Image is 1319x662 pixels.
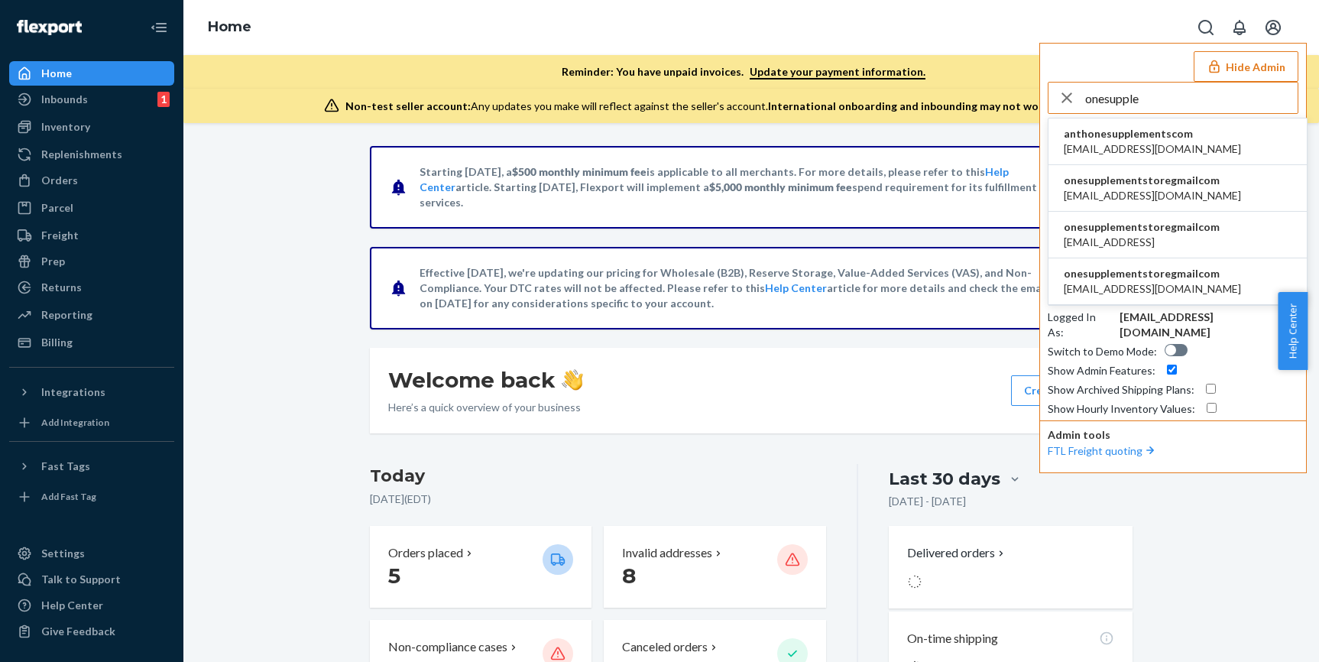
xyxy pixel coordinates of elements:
a: Home [208,18,251,35]
div: Billing [41,335,73,350]
div: Freight [41,228,79,243]
div: Help Center [41,598,103,613]
div: Any updates you make will reflect against the seller's account. [345,99,1164,114]
button: Invalid addresses 8 [604,526,825,608]
div: Reporting [41,307,92,323]
button: Give Feedback [9,619,174,644]
a: Help Center [765,281,827,294]
span: anthonesupplementscom [1064,126,1241,141]
a: Inventory [9,115,174,139]
a: Inbounds1 [9,87,174,112]
div: Returns [41,280,82,295]
p: Reminder: You have unpaid invoices. [562,64,925,80]
a: Orders [9,168,174,193]
p: Non-compliance cases [388,638,507,656]
a: Talk to Support [9,567,174,592]
a: Prep [9,249,174,274]
p: Effective [DATE], we're updating our pricing for Wholesale (B2B), Reserve Storage, Value-Added Se... [420,265,1081,311]
span: [EMAIL_ADDRESS][DOMAIN_NAME] [1064,188,1241,203]
div: Show Hourly Inventory Values : [1048,401,1195,417]
div: Home [41,66,72,81]
a: Parcel [9,196,174,220]
span: 8 [622,563,636,589]
h3: Today [370,464,826,488]
p: On-time shipping [907,630,998,647]
button: Fast Tags [9,454,174,479]
a: Update your payment information. [750,65,925,80]
a: Reporting [9,303,174,327]
p: Admin tools [1048,427,1298,443]
span: onesupplementstoregmailcom [1064,266,1241,281]
button: Hide Admin [1194,51,1298,82]
a: Freight [9,223,174,248]
div: Switch to Demo Mode : [1048,344,1157,359]
button: Integrations [9,380,174,404]
span: $500 monthly minimum fee [512,165,647,178]
div: Inbounds [41,92,88,107]
button: Help Center [1278,292,1308,370]
button: Delivered orders [907,544,1007,562]
img: Flexport logo [17,20,82,35]
div: 1 [157,92,170,107]
div: Integrations [41,385,105,400]
p: [DATE] ( EDT ) [370,492,826,507]
a: Add Fast Tag [9,485,174,509]
button: Orders placed 5 [370,526,591,608]
div: Last 30 days [889,467,1000,491]
img: hand-wave emoji [562,369,583,391]
a: Billing [9,330,174,355]
button: Open notifications [1224,12,1255,43]
div: Prep [41,254,65,269]
div: Parcel [41,200,73,216]
a: FTL Freight quoting [1048,444,1158,457]
button: Open Search Box [1191,12,1221,43]
h1: Welcome back [388,366,583,394]
p: Canceled orders [622,638,708,656]
div: [EMAIL_ADDRESS][DOMAIN_NAME] [1120,310,1298,340]
span: onesupplementstoregmailcom [1064,173,1241,188]
a: Returns [9,275,174,300]
p: Starting [DATE], a is applicable to all merchants. For more details, please refer to this article... [420,164,1081,210]
button: Close Navigation [144,12,174,43]
a: Settings [9,541,174,566]
span: [EMAIL_ADDRESS][DOMAIN_NAME] [1064,141,1241,157]
ol: breadcrumbs [196,5,264,50]
div: Replenishments [41,147,122,162]
a: Help Center [9,593,174,618]
button: Create new [1011,375,1114,406]
a: Home [9,61,174,86]
div: Add Fast Tag [41,490,96,503]
div: Inventory [41,119,90,135]
button: Open account menu [1258,12,1288,43]
div: Settings [41,546,85,561]
a: Replenishments [9,142,174,167]
p: Orders placed [388,544,463,562]
span: [EMAIL_ADDRESS] [1064,235,1220,250]
div: Talk to Support [41,572,121,587]
p: Invalid addresses [622,544,712,562]
p: Here’s a quick overview of your business [388,400,583,415]
a: Add Integration [9,411,174,435]
span: [EMAIL_ADDRESS][DOMAIN_NAME] [1064,281,1241,297]
div: Give Feedback [41,624,115,639]
span: $5,000 monthly minimum fee [709,180,852,193]
span: Non-test seller account: [345,99,471,112]
span: 5 [388,563,400,589]
div: Show Admin Features : [1048,363,1155,378]
input: Search or paste seller ID [1085,83,1298,113]
div: Show Archived Shipping Plans : [1048,382,1194,398]
span: International onboarding and inbounding may not work during impersonation. [768,99,1164,112]
div: Logged In As : [1048,310,1112,340]
div: Add Integration [41,416,109,429]
p: [DATE] - [DATE] [889,494,966,509]
div: Orders [41,173,78,188]
div: Fast Tags [41,459,90,474]
span: onesupplementstoregmailcom [1064,219,1220,235]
